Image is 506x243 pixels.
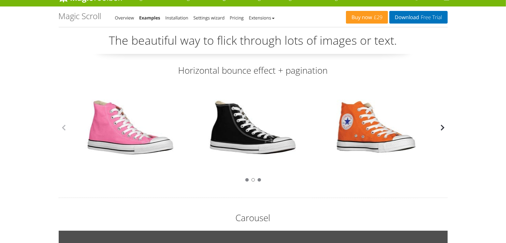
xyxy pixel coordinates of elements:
a: Examples [139,15,160,21]
a: Pricing [230,15,244,21]
h1: Magic Scroll [59,12,101,20]
a: Settings wizard [193,15,225,21]
p: The beautiful way to flick through lots of images or text. [59,32,448,54]
span: £29 [372,15,383,20]
h2: Horizontal bounce effect + pagination [59,64,448,76]
h2: Carousel [59,212,448,224]
span: Free Trial [419,15,442,20]
a: Extensions [249,15,274,21]
a: Buy now£29 [346,11,388,24]
a: DownloadFree Trial [389,11,447,24]
a: Overview [115,15,134,21]
a: Installation [165,15,188,21]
